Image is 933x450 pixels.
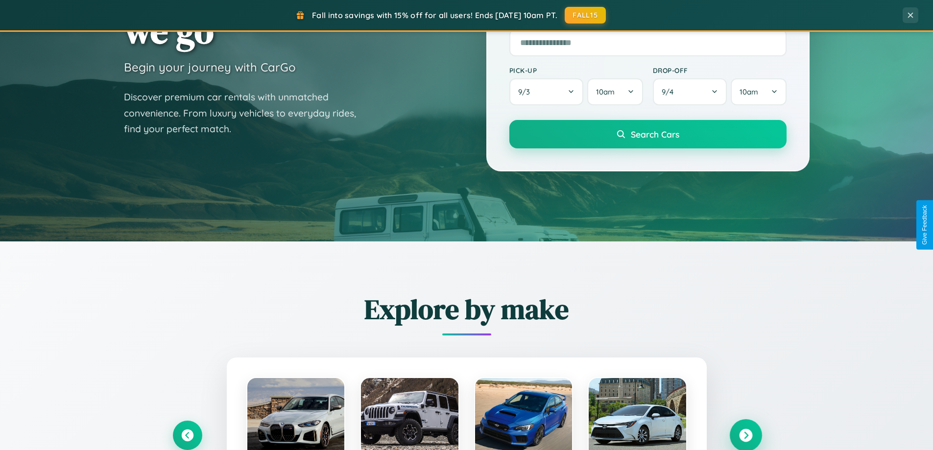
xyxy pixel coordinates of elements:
span: 9 / 3 [518,87,535,96]
button: Search Cars [509,120,787,148]
span: 10am [596,87,615,96]
span: Fall into savings with 15% off for all users! Ends [DATE] 10am PT. [312,10,557,20]
div: Give Feedback [921,205,928,245]
h2: Explore by make [173,290,761,328]
button: 10am [587,78,643,105]
button: 10am [731,78,786,105]
span: 9 / 4 [662,87,678,96]
span: 10am [740,87,758,96]
h3: Begin your journey with CarGo [124,60,296,74]
button: FALL15 [565,7,606,24]
button: 9/4 [653,78,727,105]
label: Drop-off [653,66,787,74]
span: Search Cars [631,129,679,140]
label: Pick-up [509,66,643,74]
p: Discover premium car rentals with unmatched convenience. From luxury vehicles to everyday rides, ... [124,89,369,137]
button: 9/3 [509,78,584,105]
